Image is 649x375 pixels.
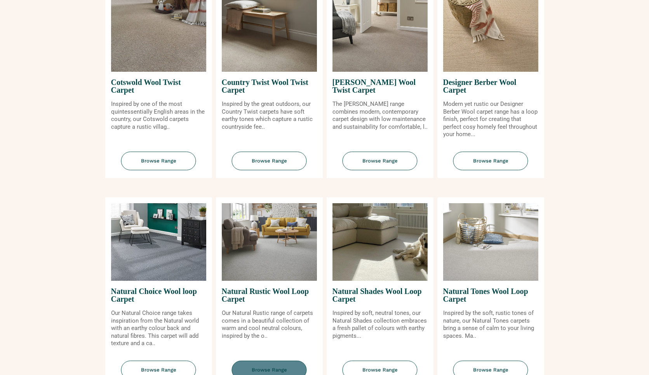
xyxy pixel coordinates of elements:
[216,152,323,178] a: Browse Range
[443,281,538,309] span: Natural Tones Wool Loop Carpet
[443,203,538,281] img: Natural Tones Wool Loop Carpet
[111,309,206,347] p: Our Natural Choice range takes inspiration from the Natural world with an earthy colour back and ...
[232,152,307,171] span: Browse Range
[332,72,428,100] span: [PERSON_NAME] Wool Twist Carpet
[111,203,206,281] img: Natural Choice Wool loop Carpet
[443,309,538,340] p: Inspired by the soft, rustic tones of nature, our Natural Tones carpets bring a sense of calm to ...
[327,152,433,178] a: Browse Range
[332,309,428,340] p: Inspired by soft, neutral tones, our Natural Shades collection embraces a fresh pallet of colours...
[111,281,206,309] span: Natural Choice Wool loop Carpet
[222,100,317,131] p: Inspired by the great outdoors, our Country Twist carpets have soft earthy tones which capture a ...
[105,152,212,178] a: Browse Range
[222,72,317,100] span: Country Twist Wool Twist Carpet
[332,100,428,131] p: The [PERSON_NAME] range combines modern, contemporary carpet design with low maintenance and sust...
[343,152,418,171] span: Browse Range
[453,152,528,171] span: Browse Range
[222,203,317,281] img: Natural Rustic Wool Loop Carpet
[222,309,317,340] p: Our Natural Rustic range of carpets comes in a beautiful collection of warm and cool neutral colo...
[332,203,428,281] img: Natural Shades Wool Loop Carpet
[222,281,317,309] span: Natural Rustic Wool Loop Carpet
[443,100,538,138] p: Modern yet rustic our Designer Berber Wool carpet range has a loop finish, perfect for creating t...
[437,152,544,178] a: Browse Range
[111,100,206,131] p: Inspired by one of the most quintessentially English areas in the country, our Cotswold carpets c...
[111,72,206,100] span: Cotswold Wool Twist Carpet
[332,281,428,309] span: Natural Shades Wool Loop Carpet
[121,152,196,171] span: Browse Range
[443,72,538,100] span: Designer Berber Wool Carpet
